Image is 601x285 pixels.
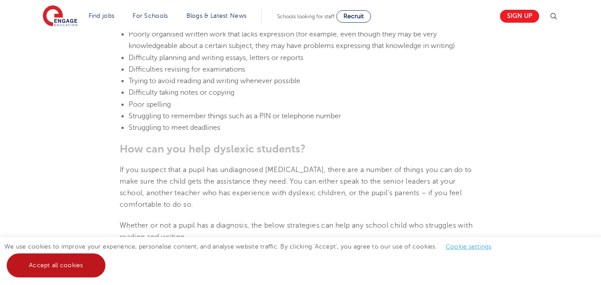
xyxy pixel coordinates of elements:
[89,12,115,19] a: Find jobs
[120,166,472,209] span: If you suspect that a pupil has undiagnosed [MEDICAL_DATA], there are a number of things you can ...
[186,12,247,19] a: Blogs & Latest News
[129,100,171,108] span: Poor spelling
[4,243,500,269] span: We use cookies to improve your experience, personalise content, and analyse website traffic. By c...
[7,253,105,277] a: Accept all cookies
[277,13,335,20] span: Schools looking for staff
[129,54,303,62] span: Difficulty planning and writing essays, letters or reports
[129,124,220,132] span: Struggling to meet deadlines
[343,13,364,20] span: Recruit
[129,65,245,73] span: Difficulties revising for examinations
[120,221,472,241] span: Whether or not a pupil has a diagnosis, the below strategies can help any school child who strugg...
[120,143,306,155] b: How can you help dyslexic students?
[129,77,300,85] span: Trying to avoid reading and writing whenever possible
[500,10,539,23] a: Sign up
[129,112,341,120] span: Struggling to remember things such as a PIN or telephone number
[43,5,77,28] img: Engage Education
[446,243,492,250] a: Cookie settings
[133,12,168,19] a: For Schools
[336,10,371,23] a: Recruit
[129,88,234,96] span: Difficulty taking notes or copying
